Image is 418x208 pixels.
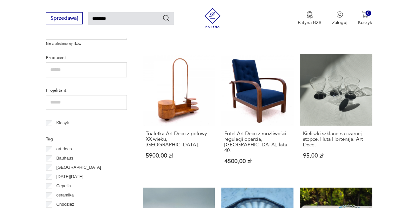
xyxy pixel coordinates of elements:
button: 0Koszyk [358,11,372,26]
p: Tag [46,135,127,143]
div: 0 [365,11,371,16]
p: art deco [56,145,72,153]
p: 4500,00 zł [224,159,290,164]
p: Bauhaus [56,155,73,162]
button: Sprzedawaj [46,12,83,24]
button: Patyna B2B [298,11,322,26]
button: Szukaj [162,14,170,22]
h3: Fotel Art Deco z możliwości regulacji oparcia, [GEOGRAPHIC_DATA], lata 40. [224,131,290,153]
img: Ikona medalu [306,11,313,18]
p: Koszyk [358,19,372,26]
p: 5900,00 zł [146,153,212,159]
a: Toaletka Art Deco z połowy XX wieku, Polska.Toaletka Art Deco z połowy XX wieku, [GEOGRAPHIC_DATA... [143,54,215,177]
p: Klasyk [56,119,69,127]
img: Ikona koszyka [361,11,368,18]
p: 95,00 zł [303,153,369,159]
a: Fotel Art Deco z możliwości regulacji oparcia, Polska, lata 40.Fotel Art Deco z możliwości regula... [221,54,293,177]
img: Patyna - sklep z meblami i dekoracjami vintage [203,8,222,28]
p: Patyna B2B [298,19,322,26]
p: [GEOGRAPHIC_DATA] [56,164,101,171]
p: ceramika [56,192,74,199]
a: Ikona medaluPatyna B2B [298,11,322,26]
img: Ikonka użytkownika [336,11,343,18]
p: Nie znaleziono wyników [46,41,127,46]
h3: Kieliszki szklane na czarnej stopce. Huta Hortensja. Art Deco. [303,131,369,148]
button: Zaloguj [332,11,347,26]
p: Cepelia [56,182,71,190]
p: Projektant [46,87,127,94]
p: Chodzież [56,201,74,208]
a: Kieliszki szklane na czarnej stopce. Huta Hortensja. Art Deco.Kieliszki szklane na czarnej stopce... [300,54,372,177]
h3: Toaletka Art Deco z połowy XX wieku, [GEOGRAPHIC_DATA]. [146,131,212,148]
a: Sprzedawaj [46,16,83,21]
p: Zaloguj [332,19,347,26]
p: [DATE][DATE] [56,173,83,180]
p: Producent [46,54,127,61]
